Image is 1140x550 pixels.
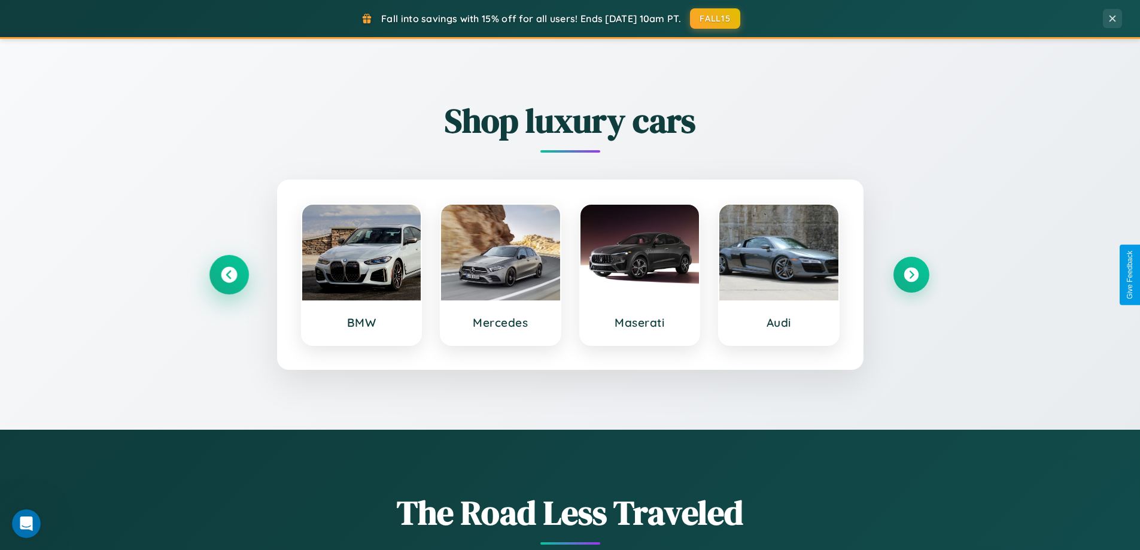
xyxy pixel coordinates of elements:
[1126,251,1134,299] div: Give Feedback
[453,315,548,330] h3: Mercedes
[12,509,41,538] iframe: Intercom live chat
[211,490,929,536] h1: The Road Less Traveled
[731,315,826,330] h3: Audi
[381,13,681,25] span: Fall into savings with 15% off for all users! Ends [DATE] 10am PT.
[690,8,740,29] button: FALL15
[592,315,688,330] h3: Maserati
[211,98,929,144] h2: Shop luxury cars
[314,315,409,330] h3: BMW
